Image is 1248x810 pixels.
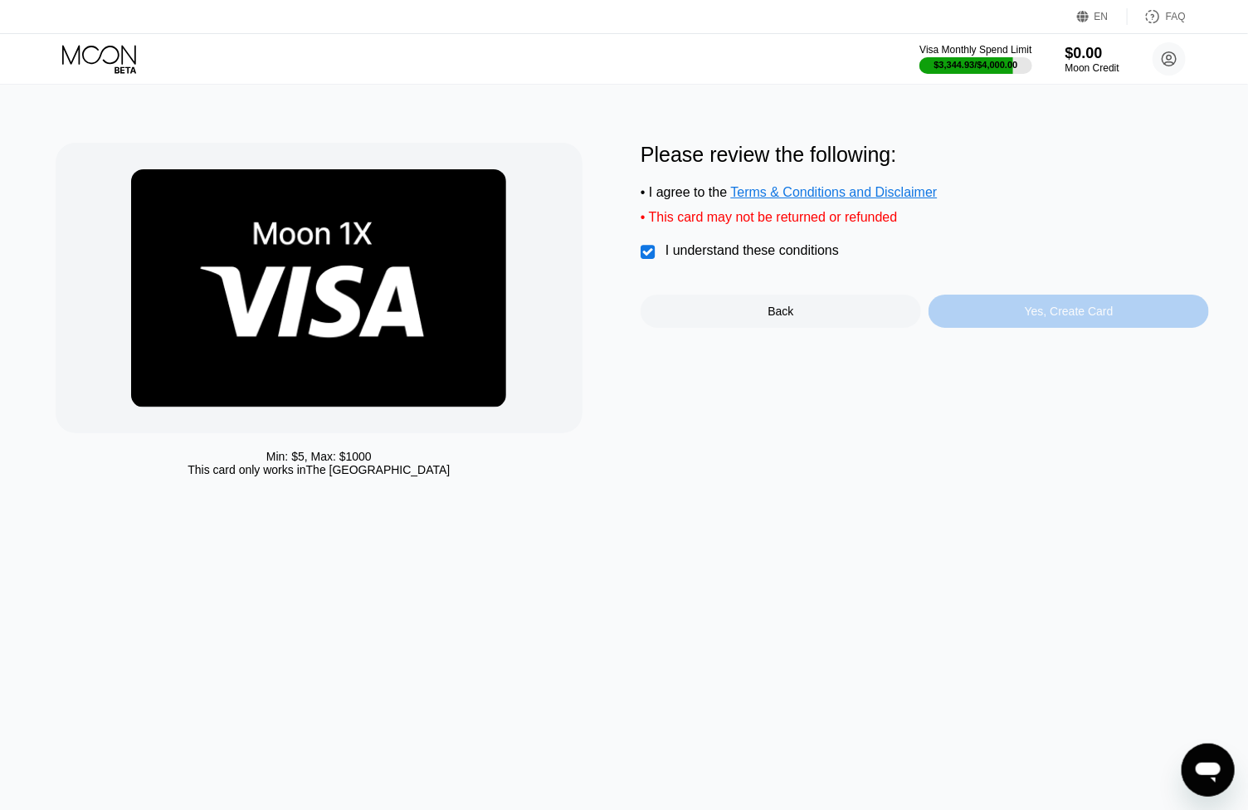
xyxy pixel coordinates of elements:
div: • This card may not be returned or refunded [641,210,1209,225]
div:  [641,244,657,261]
div: EN [1077,8,1128,25]
div: Back [768,305,794,318]
div: $0.00 [1065,45,1119,62]
div: Please review the following: [641,143,1209,167]
div: Visa Monthly Spend Limit$3,344.93/$4,000.00 [919,44,1031,74]
div: $3,344.93 / $4,000.00 [934,60,1018,70]
div: EN [1094,11,1109,22]
div: This card only works in The [GEOGRAPHIC_DATA] [188,463,450,476]
div: Yes, Create Card [1025,305,1114,318]
div: Yes, Create Card [929,295,1209,328]
div: • I agree to the [641,185,1209,200]
div: I understand these conditions [665,243,839,258]
div: Min: $ 5 , Max: $ 1000 [266,450,372,463]
div: FAQ [1128,8,1186,25]
iframe: Кнопка запуска окна обмена сообщениями [1182,744,1235,797]
div: Moon Credit [1065,62,1119,74]
div: FAQ [1166,11,1186,22]
div: Visa Monthly Spend Limit [919,44,1031,56]
div: Back [641,295,921,328]
span: Terms & Conditions and Disclaimer [731,185,938,199]
div: $0.00Moon Credit [1065,45,1119,74]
